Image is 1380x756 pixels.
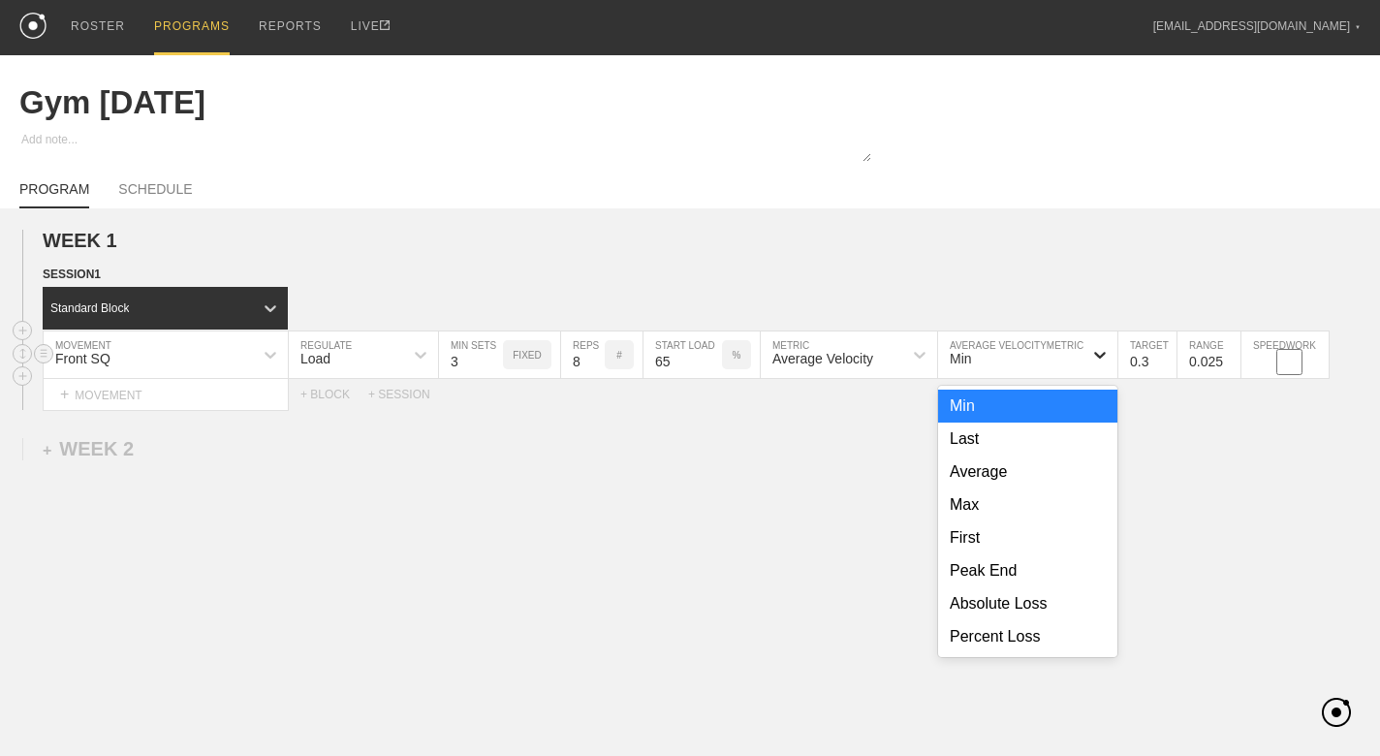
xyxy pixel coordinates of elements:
div: Front SQ [55,351,110,366]
a: PROGRAM [19,181,89,208]
iframe: Chat Widget [1283,663,1380,756]
div: Absolute Loss [938,587,1117,620]
span: WEEK 1 [43,230,117,251]
span: SESSION 1 [43,268,101,281]
span: + [43,442,51,458]
div: Min [950,351,972,366]
p: FIXED [513,350,541,361]
div: First [938,521,1117,554]
div: WEEK 2 [43,438,134,460]
div: Percent Loss [938,620,1117,653]
img: logo [19,13,47,39]
div: Average [938,456,1117,488]
div: + SESSION [368,388,446,401]
div: Peak End [938,554,1117,587]
input: Any [643,331,722,378]
div: Load [300,351,330,366]
div: Average Velocity [772,351,873,366]
div: ▼ [1355,21,1361,33]
p: # [616,350,622,361]
div: + BLOCK [300,388,368,401]
p: % [733,350,741,361]
div: MOVEMENT [43,379,289,411]
div: Min [938,390,1117,423]
span: + [60,386,69,402]
div: Standard Block [50,301,129,315]
div: Last [938,423,1117,456]
a: SCHEDULE [118,181,192,206]
div: Max [938,488,1117,521]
